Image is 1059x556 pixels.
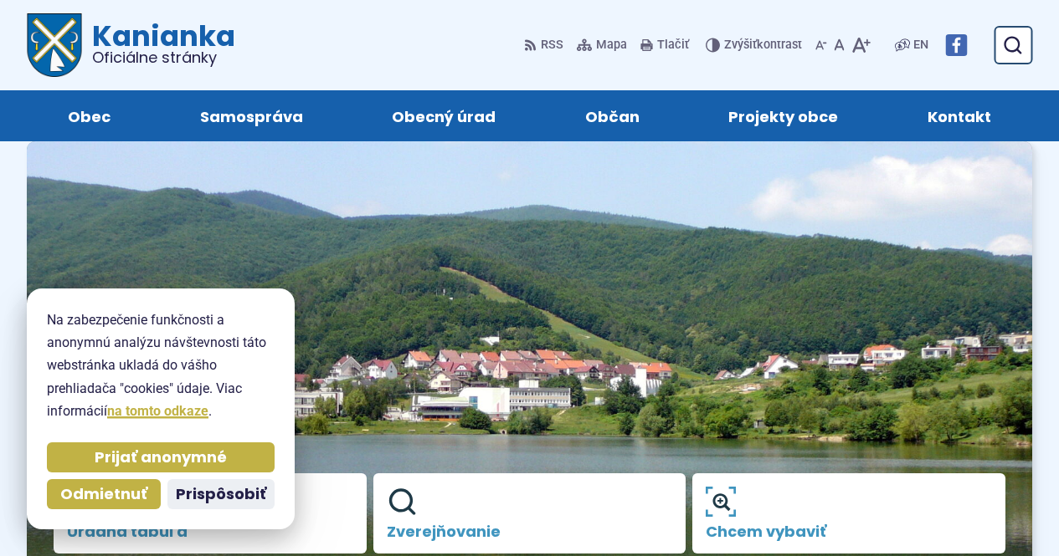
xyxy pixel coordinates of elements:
[913,35,928,55] span: EN
[812,28,830,63] button: Zmenšiť veľkosť písma
[724,38,757,52] span: Zvýšiť
[900,90,1020,141] a: Kontakt
[200,90,303,141] span: Samospráva
[392,90,496,141] span: Obecný úrad
[67,523,353,540] span: Úradná tabuľa
[692,473,1005,553] a: Chcem vybaviť
[945,34,967,56] img: Prejsť na Facebook stránku
[40,90,139,141] a: Obec
[706,28,805,63] button: Zvýšiťkontrast
[541,35,563,55] span: RSS
[176,485,266,504] span: Prispôsobiť
[373,473,686,553] a: Zverejňovanie
[27,13,235,77] a: Logo Kanianka, prejsť na domovskú stránku.
[387,523,673,540] span: Zverejňovanie
[82,22,235,65] h1: Kanianka
[637,28,692,63] button: Tlačiť
[47,309,275,422] p: Na zabezpečenie funkčnosti a anonymnú analýzu návštevnosti táto webstránka ukladá do vášho prehli...
[830,28,848,63] button: Nastaviť pôvodnú veľkosť písma
[706,523,992,540] span: Chcem vybaviť
[95,448,227,467] span: Prijať anonymné
[701,90,866,141] a: Projekty obce
[47,442,275,472] button: Prijať anonymné
[60,485,147,504] span: Odmietnuť
[657,38,689,53] span: Tlačiť
[558,90,668,141] a: Občan
[848,28,874,63] button: Zväčšiť veľkosť písma
[167,479,275,509] button: Prispôsobiť
[47,479,161,509] button: Odmietnuť
[928,90,991,141] span: Kontakt
[728,90,838,141] span: Projekty obce
[27,13,82,77] img: Prejsť na domovskú stránku
[92,50,235,65] span: Oficiálne stránky
[596,35,627,55] span: Mapa
[364,90,524,141] a: Obecný úrad
[585,90,640,141] span: Občan
[172,90,332,141] a: Samospráva
[573,28,630,63] a: Mapa
[724,38,802,53] span: kontrast
[524,28,567,63] a: RSS
[68,90,111,141] span: Obec
[107,403,208,419] a: na tomto odkaze
[910,35,932,55] a: EN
